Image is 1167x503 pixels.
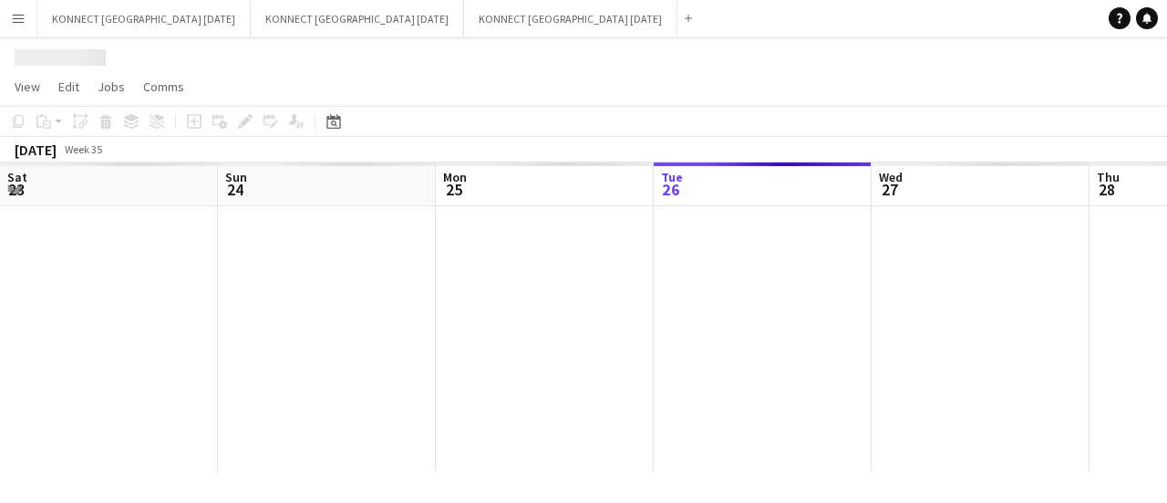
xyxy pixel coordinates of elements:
[60,142,106,156] span: Week 35
[136,75,191,99] a: Comms
[7,75,47,99] a: View
[222,179,247,200] span: 24
[658,179,683,200] span: 26
[7,169,27,185] span: Sat
[464,1,677,37] button: KONNECT [GEOGRAPHIC_DATA] [DATE]
[661,169,683,185] span: Tue
[879,169,903,185] span: Wed
[51,75,87,99] a: Edit
[98,79,125,95] span: Jobs
[443,169,467,185] span: Mon
[440,179,467,200] span: 25
[15,79,40,95] span: View
[1097,169,1120,185] span: Thu
[876,179,903,200] span: 27
[225,169,247,185] span: Sun
[37,1,251,37] button: KONNECT [GEOGRAPHIC_DATA] [DATE]
[90,75,132,99] a: Jobs
[251,1,464,37] button: KONNECT [GEOGRAPHIC_DATA] [DATE]
[5,179,27,200] span: 23
[143,79,184,95] span: Comms
[1094,179,1120,200] span: 28
[58,79,79,95] span: Edit
[15,141,57,159] div: [DATE]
